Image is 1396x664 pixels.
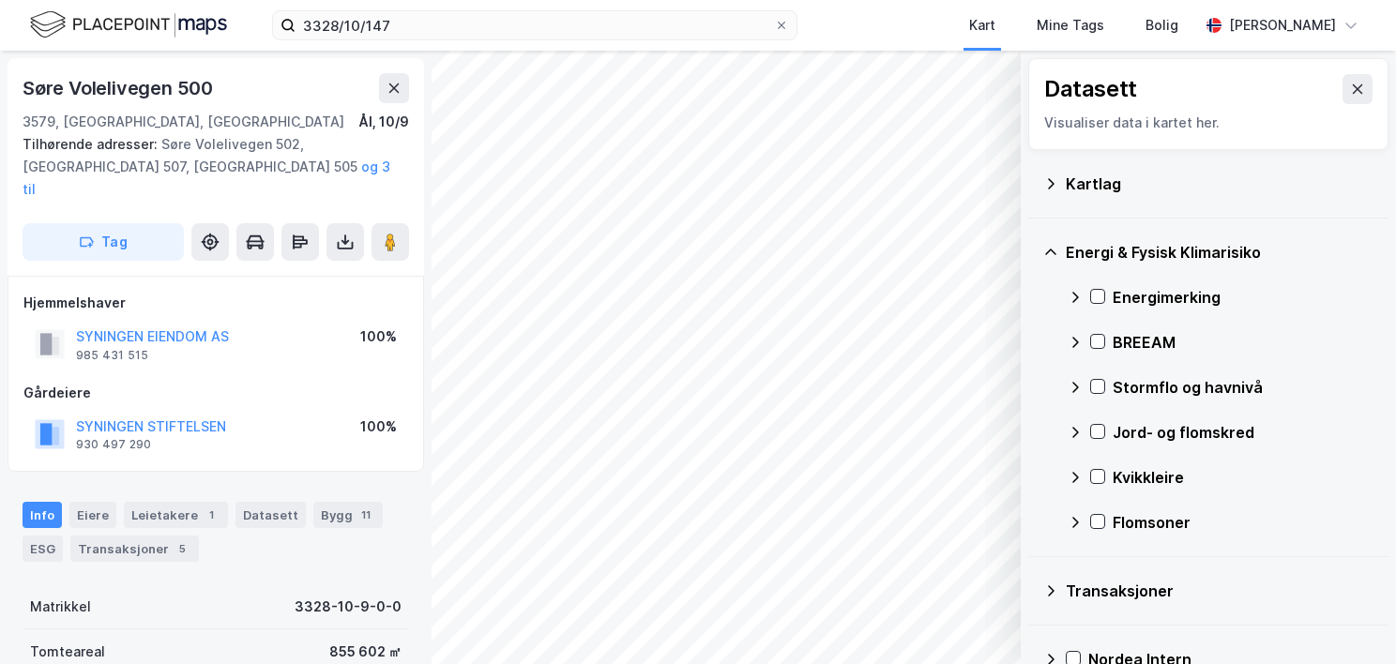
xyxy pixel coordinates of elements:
[1044,74,1137,104] div: Datasett
[76,348,148,363] div: 985 431 515
[1146,14,1178,37] div: Bolig
[23,223,184,261] button: Tag
[1113,511,1373,534] div: Flomsoner
[295,596,402,618] div: 3328-10-9-0-0
[30,641,105,663] div: Tomteareal
[1037,14,1104,37] div: Mine Tags
[329,641,402,663] div: 855 602 ㎡
[76,437,151,452] div: 930 497 290
[1113,331,1373,354] div: BREEAM
[313,502,383,528] div: Bygg
[1066,173,1373,195] div: Kartlag
[1113,466,1373,489] div: Kvikkleire
[296,11,774,39] input: Søk på adresse, matrikkel, gårdeiere, leietakere eller personer
[30,8,227,41] img: logo.f888ab2527a4732fd821a326f86c7f29.svg
[173,539,191,558] div: 5
[23,136,161,152] span: Tilhørende adresser:
[357,506,375,524] div: 11
[360,325,397,348] div: 100%
[1113,421,1373,444] div: Jord- og flomskred
[1113,376,1373,399] div: Stormflo og havnivå
[360,415,397,438] div: 100%
[202,506,220,524] div: 1
[235,502,306,528] div: Datasett
[1066,241,1373,264] div: Energi & Fysisk Klimarisiko
[23,382,408,404] div: Gårdeiere
[1044,112,1373,134] div: Visualiser data i kartet her.
[23,502,62,528] div: Info
[23,292,408,314] div: Hjemmelshaver
[30,596,91,618] div: Matrikkel
[23,111,344,133] div: 3579, [GEOGRAPHIC_DATA], [GEOGRAPHIC_DATA]
[969,14,995,37] div: Kart
[23,133,394,201] div: Søre Volelivegen 502, [GEOGRAPHIC_DATA] 507, [GEOGRAPHIC_DATA] 505
[358,111,409,133] div: Ål, 10/9
[70,536,199,562] div: Transaksjoner
[124,502,228,528] div: Leietakere
[23,73,217,103] div: Søre Volelivegen 500
[1066,580,1373,602] div: Transaksjoner
[23,536,63,562] div: ESG
[1302,574,1396,664] iframe: Chat Widget
[1113,286,1373,309] div: Energimerking
[69,502,116,528] div: Eiere
[1229,14,1336,37] div: [PERSON_NAME]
